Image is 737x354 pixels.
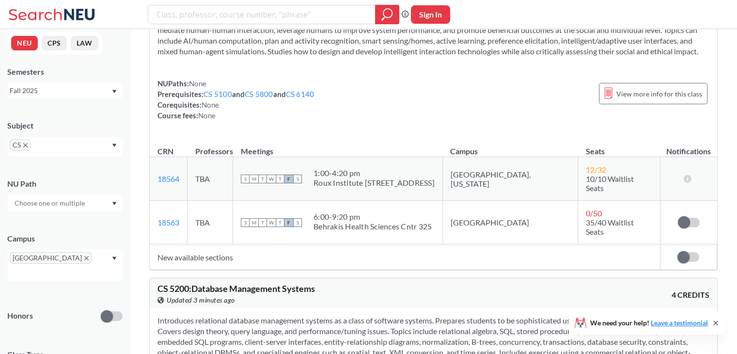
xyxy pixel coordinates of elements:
[7,250,123,281] div: [GEOGRAPHIC_DATA]X to remove pillDropdown arrow
[157,218,179,227] a: 18563
[189,79,206,88] span: None
[11,36,38,50] button: NEU
[286,90,314,98] a: CS 6140
[314,178,435,188] div: Roux Institute [STREET_ADDRESS]
[293,175,302,183] span: S
[267,218,276,227] span: W
[7,83,123,98] div: Fall 2025Dropdown arrow
[233,136,443,157] th: Meetings
[188,201,233,244] td: TBA
[442,201,578,244] td: [GEOGRAPHIC_DATA]
[7,195,123,211] div: Dropdown arrow
[84,256,89,260] svg: X to remove pill
[7,310,33,322] p: Honors
[250,218,258,227] span: M
[112,144,117,147] svg: Dropdown arrow
[23,143,28,147] svg: X to remove pill
[586,209,602,218] span: 0 / 50
[7,137,123,157] div: CSX to remove pillDropdown arrow
[112,90,117,94] svg: Dropdown arrow
[10,85,111,96] div: Fall 2025
[578,136,660,157] th: Seats
[7,233,123,244] div: Campus
[314,168,435,178] div: 1:00 - 4:20 pm
[198,111,216,120] span: None
[10,197,91,209] input: Choose one or multiple
[7,120,123,131] div: Subject
[188,136,233,157] th: Professors
[284,218,293,227] span: F
[276,218,284,227] span: T
[71,36,98,50] button: LAW
[586,174,634,193] span: 10/10 Waitlist Seats
[42,36,67,50] button: CPS
[293,218,302,227] span: S
[202,100,219,109] span: None
[586,165,606,174] span: 12 / 32
[314,212,432,222] div: 6:00 - 9:20 pm
[157,14,709,57] section: Offers an overview of the wide range of AI techniques that exploit knowledge of the domain and hu...
[442,157,578,201] td: [GEOGRAPHIC_DATA], [US_STATE]
[157,78,314,121] div: NUPaths: Prerequisites: and and Corequisites: Course fees:
[411,5,450,24] button: Sign In
[250,175,258,183] span: M
[7,178,123,189] div: NU Path
[672,290,709,300] span: 4 CREDITS
[156,6,368,23] input: Class, professor, course number, "phrase"
[204,90,232,98] a: CS 5100
[241,175,250,183] span: S
[157,174,179,183] a: 18564
[258,175,267,183] span: T
[314,222,432,231] div: Behrakis Health Sciences Cntr 325
[375,5,399,24] div: magnifying glass
[442,136,578,157] th: Campus
[112,257,117,260] svg: Dropdown arrow
[245,90,273,98] a: CS 5800
[188,157,233,201] td: TBA
[241,218,250,227] span: S
[7,66,123,77] div: Semesters
[267,175,276,183] span: W
[586,218,634,236] span: 35/40 Waitlist Seats
[10,252,92,264] span: [GEOGRAPHIC_DATA]X to remove pill
[381,8,393,21] svg: magnifying glass
[590,320,708,326] span: We need your help!
[660,136,717,157] th: Notifications
[651,319,708,327] a: Leave a testimonial
[258,218,267,227] span: T
[157,283,315,294] span: CS 5200 : Database Management Systems
[112,202,117,206] svg: Dropdown arrow
[157,146,173,157] div: CRN
[167,295,235,306] span: Updated 3 minutes ago
[284,175,293,183] span: F
[616,88,702,100] span: View more info for this class
[10,139,31,151] span: CSX to remove pill
[150,244,660,270] td: New available sections
[276,175,284,183] span: T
